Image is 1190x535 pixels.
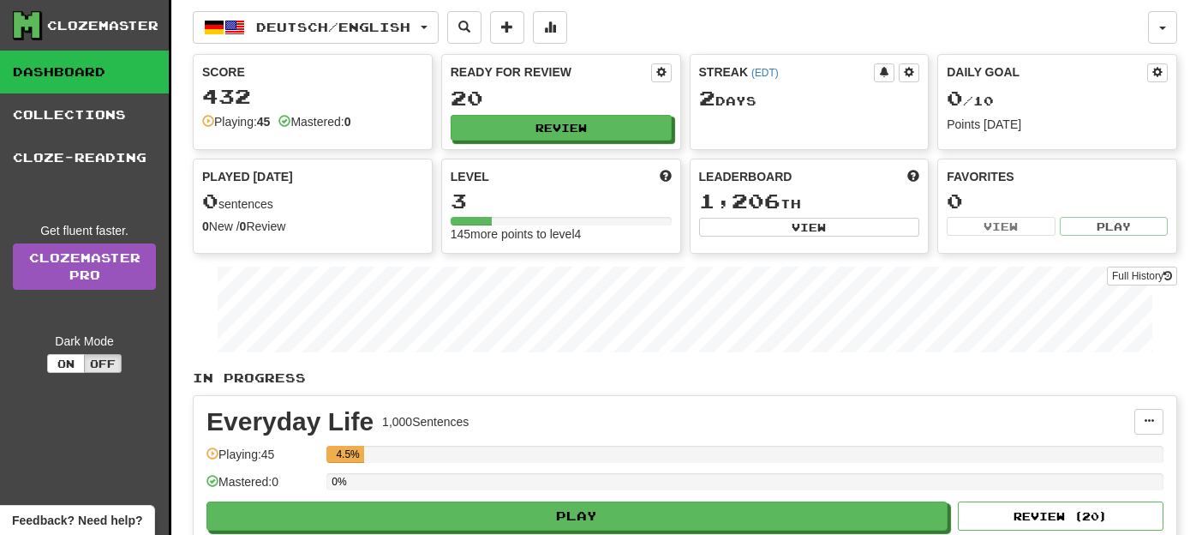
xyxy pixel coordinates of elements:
[47,17,158,34] div: Clozemaster
[699,189,780,213] span: 1,206
[47,354,85,373] button: On
[332,446,364,463] div: 4.5%
[699,87,920,110] div: Day s
[13,222,156,239] div: Get fluent faster.
[451,190,672,212] div: 3
[699,218,920,237] button: View
[382,413,469,430] div: 1,000 Sentences
[451,225,672,243] div: 145 more points to level 4
[699,86,715,110] span: 2
[344,115,351,129] strong: 0
[699,168,792,185] span: Leaderboard
[490,11,524,44] button: Add sentence to collection
[947,190,1168,212] div: 0
[451,168,489,185] span: Level
[947,116,1168,133] div: Points [DATE]
[451,87,672,109] div: 20
[202,219,209,233] strong: 0
[12,512,142,529] span: Open feedback widget
[1060,217,1168,236] button: Play
[533,11,567,44] button: More stats
[256,20,410,34] span: Deutsch / English
[202,113,270,130] div: Playing:
[278,113,350,130] div: Mastered:
[202,189,218,213] span: 0
[699,63,875,81] div: Streak
[451,63,651,81] div: Ready for Review
[202,190,423,213] div: sentences
[447,11,481,44] button: Search sentences
[907,168,919,185] span: This week in points, UTC
[257,115,271,129] strong: 45
[13,333,156,350] div: Dark Mode
[1107,267,1177,286] button: Full History
[206,409,374,435] div: Everyday Life
[699,190,920,213] div: th
[947,93,994,108] span: / 10
[947,217,1055,236] button: View
[202,86,423,107] div: 432
[206,502,948,531] button: Play
[947,86,963,110] span: 0
[240,219,247,233] strong: 0
[202,63,423,81] div: Score
[947,168,1168,185] div: Favorites
[202,218,423,235] div: New / Review
[202,168,293,185] span: Played [DATE]
[660,168,672,185] span: Score more points to level up
[206,446,318,474] div: Playing: 45
[206,473,318,502] div: Mastered: 0
[84,354,122,373] button: Off
[193,370,1177,387] p: In Progress
[751,67,779,79] a: (EDT)
[193,11,439,44] button: Deutsch/English
[451,115,672,141] button: Review
[958,502,1163,531] button: Review (20)
[13,243,156,290] a: ClozemasterPro
[947,63,1147,82] div: Daily Goal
